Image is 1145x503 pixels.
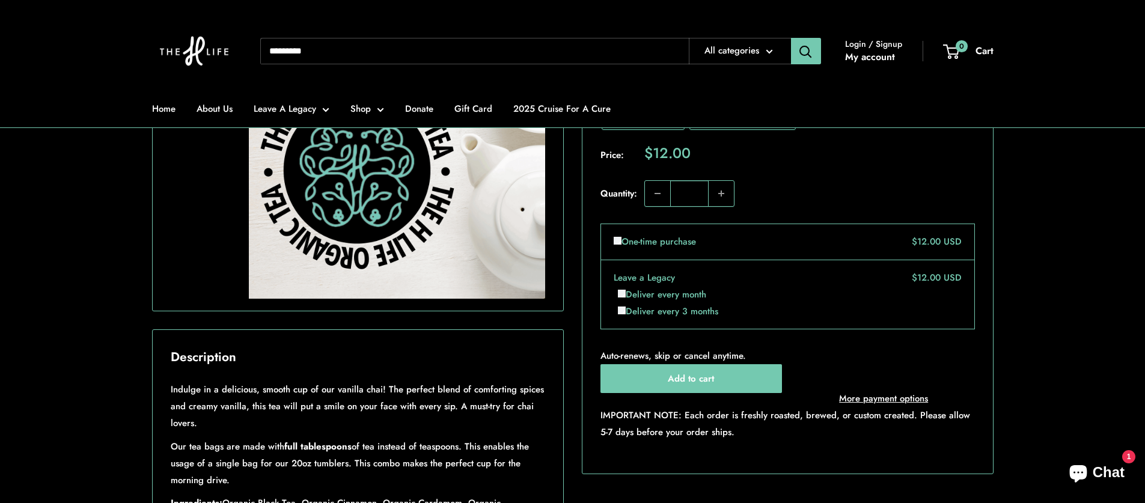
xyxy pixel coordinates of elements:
[845,36,902,52] span: Login / Signup
[791,38,821,64] button: Search
[171,348,545,367] h2: Description
[600,407,975,441] p: IMPORTANT NOTE: Each order is freshly roasted, brewed, or custom created. Please allow 5-7 days b...
[976,44,994,58] span: Cart
[197,100,233,117] a: About Us
[600,177,644,207] label: Quantity:
[254,100,329,117] a: Leave A Legacy
[152,12,236,90] img: The H Life
[1058,454,1135,493] inbox-online-store-chat: Shopify online store chat
[903,233,962,250] div: $12.00 USD
[614,269,675,286] label: Leave a Legacy
[600,364,783,393] button: Add to cart
[260,38,689,64] input: Search...
[614,233,696,250] label: One-time purchase
[644,146,691,160] span: $12.00
[405,100,433,117] a: Donate
[955,40,967,52] span: 0
[454,100,492,117] a: Gift Card
[600,347,975,364] p: Auto-renews, skip or cancel anytime.
[618,305,718,318] label: Deliver every 3 months
[350,100,384,117] a: Shop
[513,100,611,117] a: 2025 Cruise For A Cure
[171,440,284,453] span: Our tea bags are made with
[171,440,529,487] span: of tea instead of teaspoons. This enables the usage of a single bag for our 20oz tumblers. This c...
[284,440,352,453] strong: full tablespoons
[670,181,709,206] input: Quantity
[249,2,545,299] img: Vanilla Chai
[614,237,621,245] input: One-time purchase. Product price $12.00 USD
[618,290,626,297] input: Deliver every month. Product price $12.00 USD
[903,269,962,286] div: $12.00 USD
[618,288,706,301] label: Deliver every month
[171,381,545,431] p: Indulge in a delicious, smooth cup of our vanilla chai! The perfect blend of comforting spices an...
[152,100,176,117] a: Home
[845,48,895,66] a: My account
[944,42,994,60] a: 0 Cart
[618,306,626,314] input: Deliver every 3 months. Product price $12.00 USD
[600,146,644,163] span: Price:
[709,181,734,206] button: Increase quantity
[645,181,670,206] button: Decrease quantity
[793,390,975,407] a: More payment options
